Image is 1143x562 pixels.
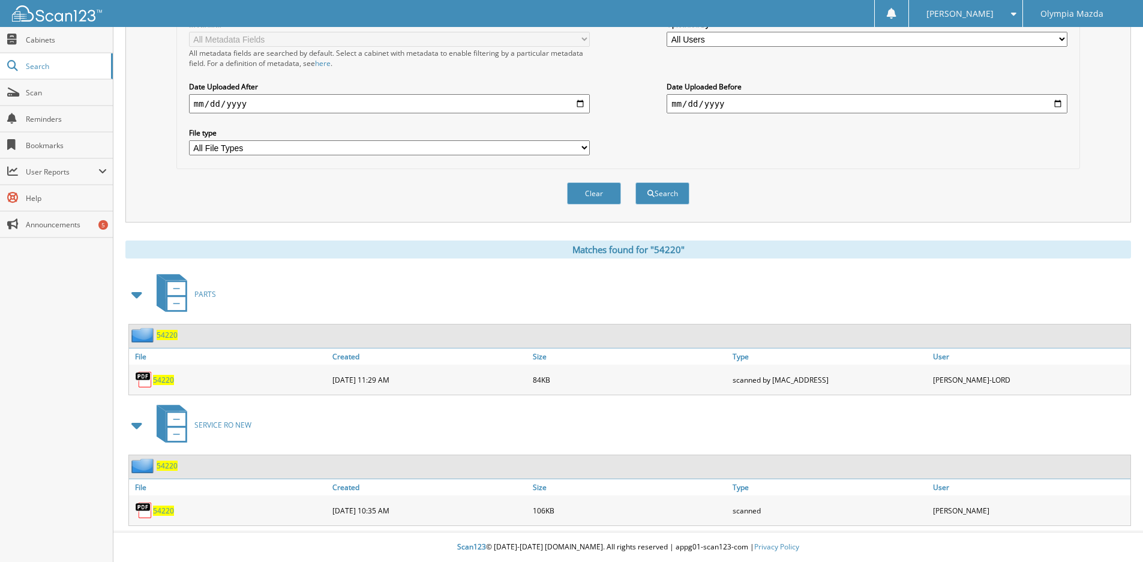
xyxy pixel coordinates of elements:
img: PDF.png [135,371,153,389]
a: 54220 [153,506,174,516]
input: end [667,94,1067,113]
a: Type [730,479,930,495]
span: PARTS [194,289,216,299]
a: Type [730,348,930,365]
label: Date Uploaded Before [667,82,1067,92]
a: 54220 [157,330,178,340]
span: Cabinets [26,35,107,45]
a: Created [329,479,530,495]
span: Search [26,61,105,71]
span: Help [26,193,107,203]
a: SERVICE RO NEW [149,401,251,449]
img: scan123-logo-white.svg [12,5,102,22]
a: 54220 [153,375,174,385]
span: User Reports [26,167,98,177]
div: 84KB [530,368,730,392]
img: PDF.png [135,501,153,519]
span: SERVICE RO NEW [194,420,251,430]
div: Matches found for "54220" [125,241,1131,259]
span: [PERSON_NAME] [926,10,994,17]
div: All metadata fields are searched by default. Select a cabinet with metadata to enable filtering b... [189,48,590,68]
input: start [189,94,590,113]
a: 54220 [157,461,178,471]
a: Created [329,348,530,365]
span: Olympia Mazda [1040,10,1103,17]
div: [PERSON_NAME] [930,498,1130,522]
a: User [930,479,1130,495]
div: [PERSON_NAME]-LORD [930,368,1130,392]
a: here [315,58,331,68]
div: scanned by [MAC_ADDRESS] [730,368,930,392]
a: Privacy Policy [754,542,799,552]
span: Scan [26,88,107,98]
iframe: Chat Widget [1083,504,1143,562]
div: [DATE] 11:29 AM [329,368,530,392]
label: Date Uploaded After [189,82,590,92]
div: 5 [98,220,108,230]
a: File [129,348,329,365]
div: 106KB [530,498,730,522]
div: © [DATE]-[DATE] [DOMAIN_NAME]. All rights reserved | appg01-scan123-com | [113,533,1143,562]
div: scanned [730,498,930,522]
img: folder2.png [131,327,157,342]
span: Bookmarks [26,140,107,151]
button: Clear [567,182,621,205]
a: Size [530,348,730,365]
span: Reminders [26,114,107,124]
label: File type [189,128,590,138]
div: [DATE] 10:35 AM [329,498,530,522]
a: File [129,479,329,495]
span: Announcements [26,220,107,230]
a: User [930,348,1130,365]
button: Search [635,182,689,205]
img: folder2.png [131,458,157,473]
a: Size [530,479,730,495]
a: PARTS [149,271,216,318]
span: Scan123 [457,542,486,552]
